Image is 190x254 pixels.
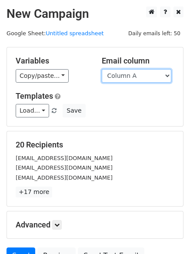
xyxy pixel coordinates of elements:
h5: Advanced [16,220,174,230]
a: Copy/paste... [16,69,69,83]
h5: Variables [16,56,89,66]
span: Daily emails left: 50 [125,29,183,38]
a: Untitled spreadsheet [46,30,103,37]
h5: 20 Recipients [16,140,174,150]
button: Save [63,104,85,117]
small: [EMAIL_ADDRESS][DOMAIN_NAME] [16,155,113,161]
a: +17 more [16,187,52,197]
small: Google Sheet: [7,30,104,37]
small: [EMAIL_ADDRESS][DOMAIN_NAME] [16,174,113,181]
a: Templates [16,91,53,100]
h5: Email column [102,56,175,66]
a: Load... [16,104,49,117]
h2: New Campaign [7,7,183,21]
small: [EMAIL_ADDRESS][DOMAIN_NAME] [16,164,113,171]
a: Daily emails left: 50 [125,30,183,37]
